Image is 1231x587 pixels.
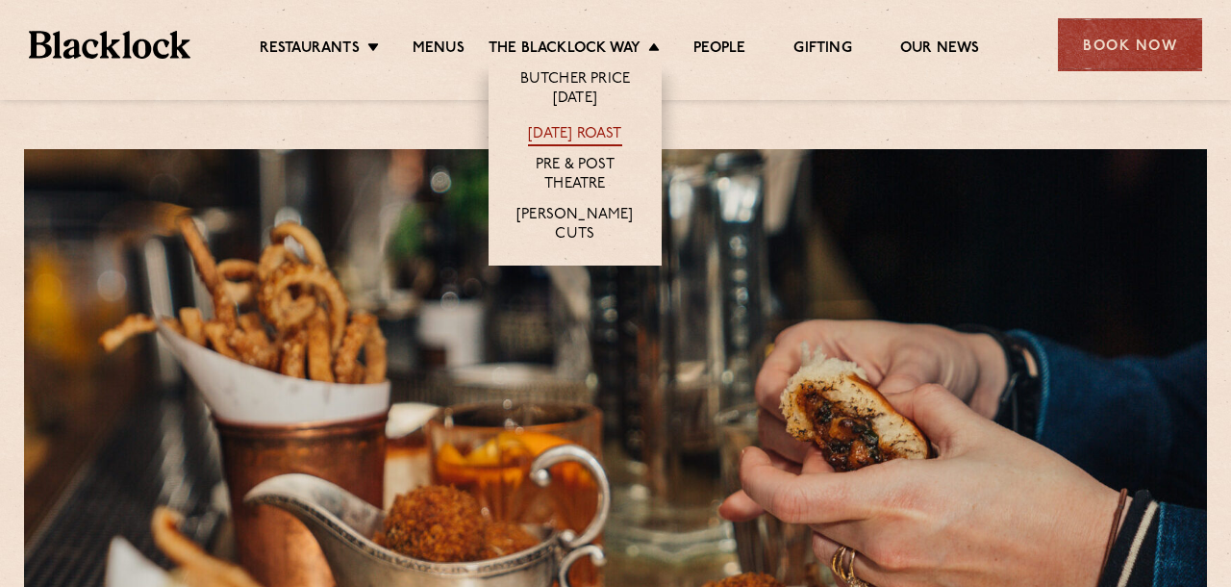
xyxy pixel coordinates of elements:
[260,39,360,61] a: Restaurants
[900,39,980,61] a: Our News
[489,39,641,61] a: The Blacklock Way
[508,70,642,111] a: Butcher Price [DATE]
[793,39,851,61] a: Gifting
[508,156,642,196] a: Pre & Post Theatre
[1058,18,1202,71] div: Book Now
[508,206,642,246] a: [PERSON_NAME] Cuts
[413,39,465,61] a: Menus
[29,31,190,58] img: BL_Textured_Logo-footer-cropped.svg
[528,125,621,146] a: [DATE] Roast
[693,39,745,61] a: People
